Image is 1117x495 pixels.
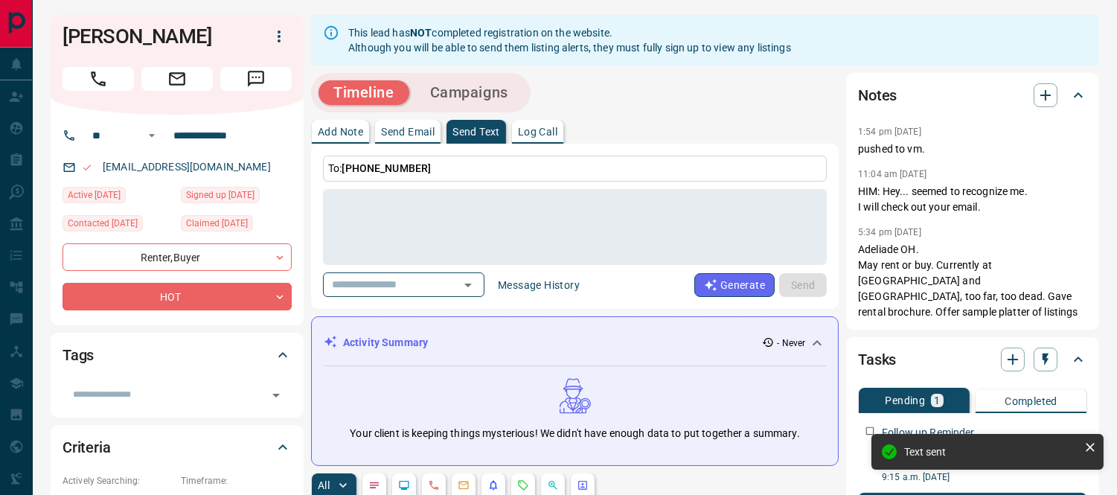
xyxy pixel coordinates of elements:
p: Add Note [318,127,363,137]
p: pushed to vm. [858,141,1087,157]
svg: Email Valid [82,162,92,173]
button: Campaigns [415,80,523,105]
div: Text sent [904,446,1078,458]
h1: [PERSON_NAME] [63,25,244,48]
div: Sat Aug 02 2025 [181,215,292,236]
button: Message History [489,273,589,297]
button: Open [143,127,161,144]
a: [EMAIL_ADDRESS][DOMAIN_NAME] [103,161,271,173]
svg: Requests [517,479,529,491]
div: Tags [63,337,292,373]
span: Signed up [DATE] [186,188,255,202]
div: Sat Aug 02 2025 [181,187,292,208]
h2: Tasks [858,348,896,371]
div: Activity Summary- Never [324,329,826,357]
p: 1 [934,395,940,406]
p: Your client is keeping things mysterious! We didn't have enough data to put together a summary. [350,426,799,441]
p: All [318,480,330,491]
div: Sat Aug 02 2025 [63,187,173,208]
p: 5:34 pm [DATE] [858,227,921,237]
p: Actively Searching: [63,474,173,488]
div: Tasks [858,342,1087,377]
p: Activity Summary [343,335,428,351]
div: Fri Aug 08 2025 [63,215,173,236]
div: This lead has completed registration on the website. Although you will be able to send them listi... [348,19,791,61]
button: Generate [694,273,775,297]
p: Completed [1005,396,1057,406]
span: Contacted [DATE] [68,216,138,231]
p: Send Email [381,127,435,137]
button: Open [458,275,479,296]
div: HOT [63,283,292,310]
p: 11:04 am [DATE] [858,169,926,179]
svg: Emails [458,479,470,491]
span: Active [DATE] [68,188,121,202]
span: [PHONE_NUMBER] [342,162,431,174]
p: Follow up Reminder [882,425,974,441]
p: 1:54 pm [DATE] [858,127,921,137]
svg: Agent Actions [577,479,589,491]
h2: Notes [858,83,897,107]
div: Criteria [63,429,292,465]
span: Email [141,67,213,91]
p: - Never [777,336,805,350]
button: Timeline [319,80,409,105]
p: Timeframe: [181,474,292,488]
h2: Criteria [63,435,111,459]
p: HIM: Hey... seemed to recognize me. I will check out your email. [858,184,1087,215]
p: Adeliade OH. May rent or buy. Currently at [GEOGRAPHIC_DATA] and [GEOGRAPHIC_DATA], too far, too ... [858,242,1087,320]
div: Notes [858,77,1087,113]
svg: Notes [368,479,380,491]
p: Send Text [452,127,500,137]
h2: Tags [63,343,94,367]
svg: Lead Browsing Activity [398,479,410,491]
button: Open [266,385,287,406]
strong: NOT [410,27,432,39]
p: Pending [886,395,926,406]
svg: Opportunities [547,479,559,491]
svg: Calls [428,479,440,491]
p: To: [323,156,827,182]
svg: Listing Alerts [487,479,499,491]
p: Log Call [518,127,557,137]
span: Message [220,67,292,91]
span: Claimed [DATE] [186,216,248,231]
span: Call [63,67,134,91]
div: Renter , Buyer [63,243,292,271]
